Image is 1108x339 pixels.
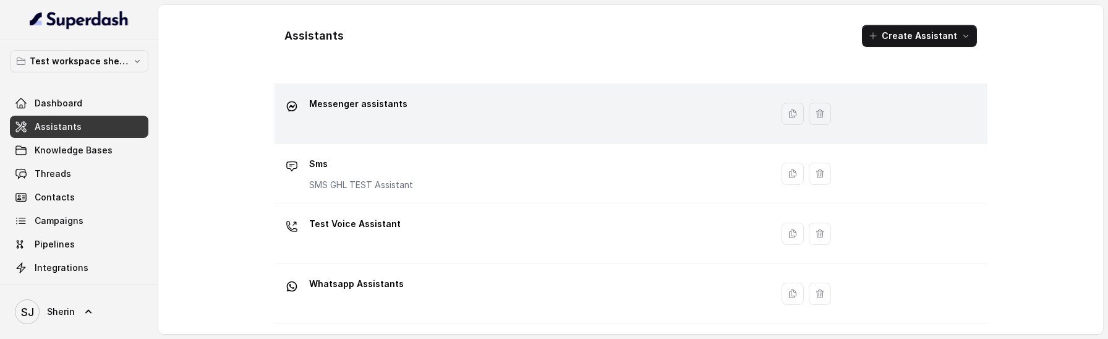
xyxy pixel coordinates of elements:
[35,121,82,133] span: Assistants
[309,94,407,114] p: Messenger assistants
[10,163,148,185] a: Threads
[10,116,148,138] a: Assistants
[284,26,344,46] h1: Assistants
[10,233,148,255] a: Pipelines
[10,50,148,72] button: Test workspace sherin - limits of workspace naming
[10,257,148,279] a: Integrations
[309,214,401,234] p: Test Voice Assistant
[10,139,148,161] a: Knowledge Bases
[35,97,82,109] span: Dashboard
[10,186,148,208] a: Contacts
[10,210,148,232] a: Campaigns
[21,306,34,319] text: SJ
[35,168,71,180] span: Threads
[309,274,404,294] p: Whatsapp Assistants
[309,179,413,191] p: SMS GHL TEST Assistant
[35,144,113,157] span: Knowledge Bases
[35,238,75,251] span: Pipelines
[10,92,148,114] a: Dashboard
[10,294,148,329] a: Sherin
[47,306,75,318] span: Sherin
[35,262,88,274] span: Integrations
[862,25,977,47] button: Create Assistant
[35,215,83,227] span: Campaigns
[30,10,129,30] img: light.svg
[10,280,148,303] a: API Settings
[309,154,413,174] p: Sms
[30,54,129,69] p: Test workspace sherin - limits of workspace naming
[35,191,75,204] span: Contacts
